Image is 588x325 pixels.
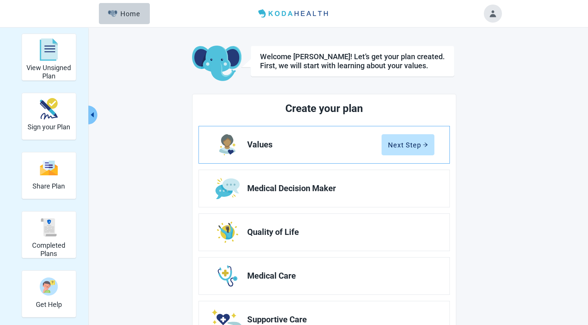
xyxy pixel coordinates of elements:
[260,52,445,70] div: Welcome [PERSON_NAME]! Let’s get your plan created. First, we will start with learning about your...
[108,10,140,17] div: Home
[423,142,428,147] span: arrow-right
[32,182,65,190] h2: Share Plan
[28,123,70,131] h2: Sign your Plan
[22,152,76,199] div: Share Plan
[247,184,428,193] span: Medical Decision Maker
[40,98,58,120] img: make_plan_official-CpYJDfBD.svg
[227,100,422,117] h2: Create your plan
[22,211,76,258] div: Completed Plans
[247,315,428,324] span: Supportive Care
[382,134,434,155] button: Next Steparrow-right
[108,10,117,17] img: Elephant
[36,300,62,309] h2: Get Help
[484,5,502,23] button: Toggle account menu
[25,241,73,258] h2: Completed Plans
[199,170,449,207] a: Edit Medical Decision Maker section
[40,277,58,296] img: person-question-x68TBcxA.svg
[88,106,97,124] button: Collapse menu
[25,64,73,80] h2: View Unsigned Plan
[255,8,333,20] img: Koda Health
[99,3,150,24] button: ElephantHome
[22,93,76,140] div: Sign your Plan
[40,160,58,176] img: svg%3e
[89,111,96,118] span: caret-left
[40,38,58,61] img: svg%3e
[247,140,382,149] span: Values
[192,46,242,82] img: Koda Elephant
[22,34,76,81] div: View Unsigned Plan
[247,228,428,237] span: Quality of Life
[199,126,449,163] a: Edit Values section
[199,258,449,294] a: Edit Medical Care section
[388,141,428,149] div: Next Step
[199,214,449,251] a: Edit Quality of Life section
[247,271,428,281] span: Medical Care
[40,218,58,236] img: svg%3e
[22,270,76,317] div: Get Help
